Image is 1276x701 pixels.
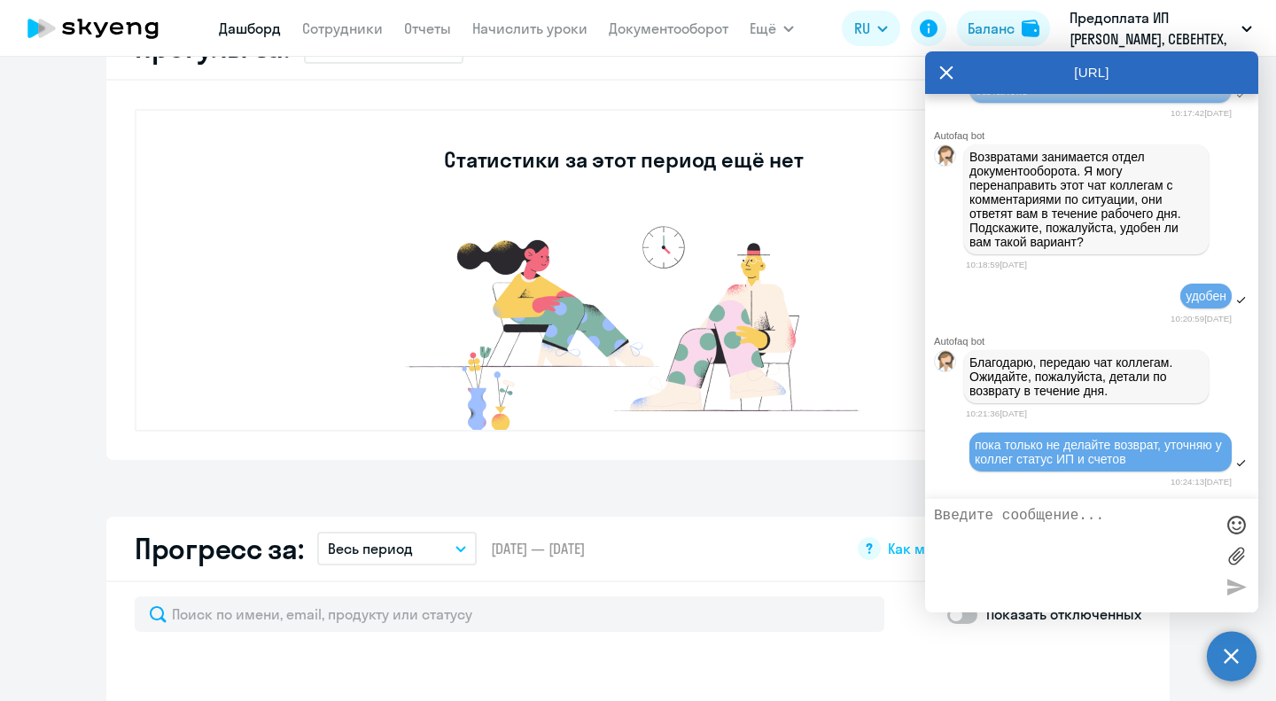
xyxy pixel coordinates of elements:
a: Документооборот [609,19,728,37]
button: RU [842,11,900,46]
div: Autofaq bot [934,130,1258,141]
span: RU [854,18,870,39]
time: 10:20:59[DATE] [1171,314,1232,323]
p: Возвратами занимается отдел документооборота. Я могу перенаправить этот чат коллегам с комментари... [969,150,1203,249]
img: bot avatar [935,351,957,377]
time: 10:17:42[DATE] [1171,108,1232,118]
span: Ещё [750,18,776,39]
button: Балансbalance [957,11,1050,46]
time: 10:24:13[DATE] [1171,477,1232,487]
label: Лимит 10 файлов [1223,542,1249,569]
div: Autofaq bot [934,336,1258,347]
a: Отчеты [404,19,451,37]
span: пока только не делайте возврат, уточняю у коллег статус ИП и счетов [975,438,1225,466]
span: Как мы считаем [888,539,997,558]
p: Весь период [328,538,413,559]
button: Весь период [317,532,477,565]
input: Поиск по имени, email, продукту или статусу [135,596,884,632]
a: Сотрудники [302,19,383,37]
a: Дашборд [219,19,281,37]
span: удобен [1186,289,1226,303]
button: Ещё [750,11,794,46]
div: Баланс [968,18,1015,39]
time: 10:21:36[DATE] [966,409,1027,418]
p: Предоплата ИП [PERSON_NAME], СЕВЕНТЕХ, ООО [1070,7,1234,50]
a: Начислить уроки [472,19,587,37]
time: 10:18:59[DATE] [966,260,1027,269]
img: bot avatar [935,145,957,171]
img: balance [1022,19,1039,37]
img: no-data [358,217,890,430]
button: Предоплата ИП [PERSON_NAME], СЕВЕНТЕХ, ООО [1061,7,1261,50]
span: [DATE] — [DATE] [491,539,585,558]
h3: Статистики за этот период ещё нет [444,145,803,174]
p: Благодарю, передаю чат коллегам. Ожидайте, пожалуйста, детали по возврату в течение дня. [969,355,1203,398]
p: Показать отключенных [986,604,1141,625]
h2: Прогресс за: [135,531,303,566]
